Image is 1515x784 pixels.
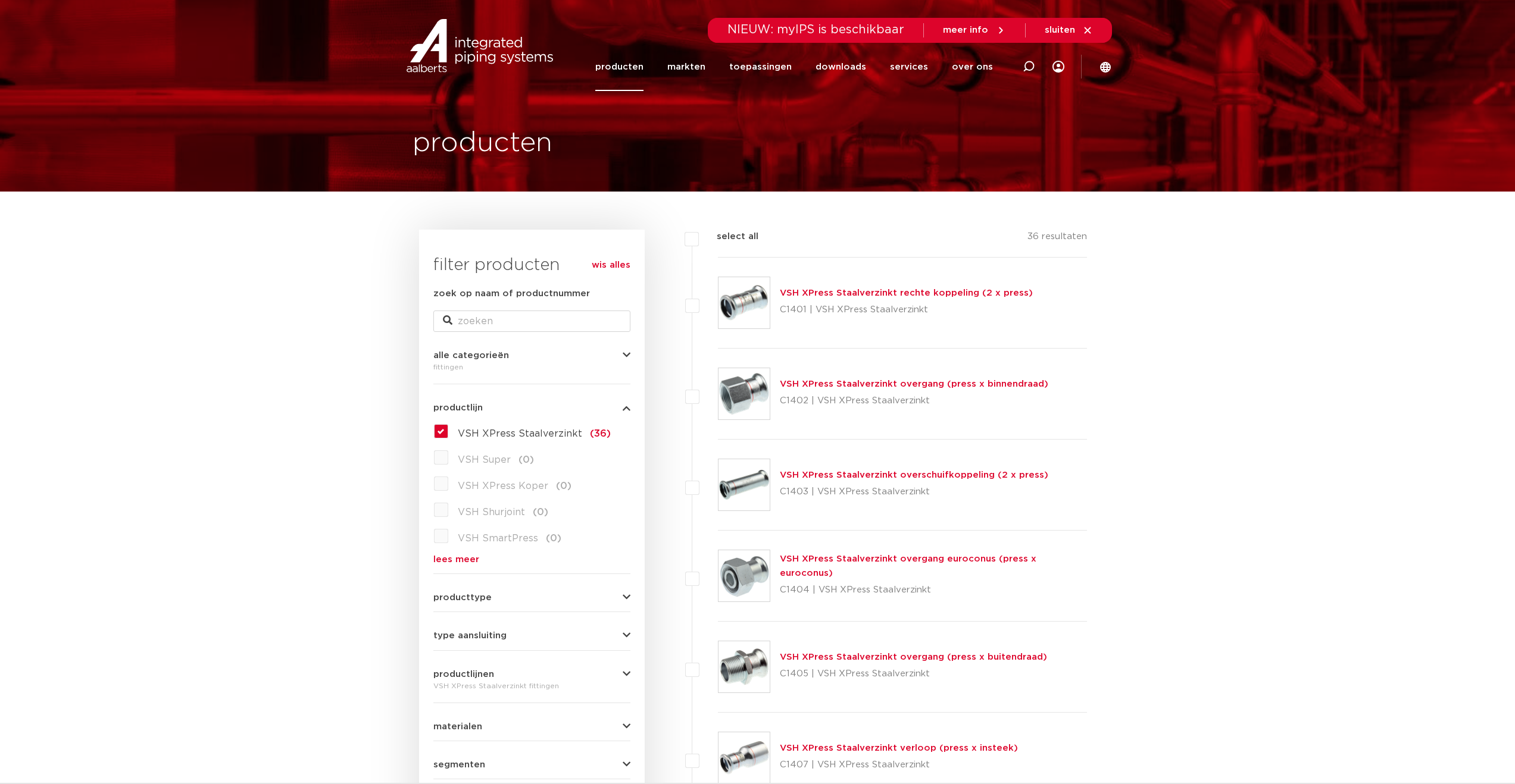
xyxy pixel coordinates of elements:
a: over ons [952,43,993,91]
button: productlijnen [433,670,630,679]
button: segmenten [433,760,630,769]
button: productlijn [433,403,630,412]
span: VSH SmartPress [458,534,538,543]
a: VSH XPress Staalverzinkt overschuifkoppeling (2 x press) [780,471,1048,479]
span: (36) [590,429,611,438]
a: markten [667,43,705,91]
span: VSH Super [458,455,511,465]
span: (0) [518,455,534,465]
h1: producten [413,124,552,162]
a: meer info [943,25,1006,36]
span: segmenten [433,760,485,769]
p: 36 resultaten [1027,230,1087,248]
p: C1404 | VSH XPress Staalverzinkt [780,581,1088,600]
a: VSH XPress Staalverzinkt overgang (press x binnendraad) [780,380,1048,388]
img: Thumbnail for VSH XPress Staalverzinkt overgang (press x binnendraad) [719,368,770,419]
span: (0) [546,534,561,543]
p: C1407 | VSH XPress Staalverzinkt [780,755,1018,774]
span: meer info [943,26,988,35]
a: wis alles [592,258,630,272]
span: sluiten [1045,26,1075,35]
a: VSH XPress Staalverzinkt overgang (press x buitendraad) [780,653,1047,661]
div: fittingen [433,360,630,374]
label: select all [699,230,758,244]
a: sluiten [1045,25,1093,36]
span: VSH XPress Koper [458,481,548,491]
div: my IPS [1052,43,1064,91]
label: zoek op naam of productnummer [433,287,590,301]
a: VSH XPress Staalverzinkt rechte koppeling (2 x press) [780,288,1033,297]
img: Thumbnail for VSH XPress Staalverzinkt overschuifkoppeling (2 x press) [719,459,770,510]
button: producttype [433,593,630,602]
p: C1403 | VSH XPress Staalverzinkt [780,482,1048,501]
img: Thumbnail for VSH XPress Staalverzinkt overgang euroconus (press x euroconus) [719,550,770,601]
a: producten [595,43,644,91]
span: productlijnen [433,670,494,679]
a: VSH XPress Staalverzinkt overgang euroconus (press x euroconus) [780,554,1036,578]
span: (0) [533,507,548,517]
span: productlijn [433,403,483,412]
a: lees meer [433,555,630,564]
button: materialen [433,722,630,731]
h3: filter producten [433,253,630,277]
a: toepassingen [729,43,792,91]
button: type aansluiting [433,631,630,640]
p: C1402 | VSH XPress Staalverzinkt [780,391,1048,410]
span: type aansluiting [433,631,507,640]
input: zoeken [433,311,630,332]
span: VSH Shurjoint [458,507,525,517]
img: Thumbnail for VSH XPress Staalverzinkt overgang (press x buitendraad) [719,641,770,692]
span: (0) [556,481,571,491]
span: VSH XPress Staalverzinkt [458,429,582,438]
span: producttype [433,593,492,602]
img: Thumbnail for VSH XPress Staalverzinkt rechte koppeling (2 x press) [719,277,770,328]
a: VSH XPress Staalverzinkt verloop (press x insteek) [780,744,1018,752]
span: alle categorieën [433,351,509,360]
span: materialen [433,722,482,731]
img: Thumbnail for VSH XPress Staalverzinkt verloop (press x insteek) [719,732,770,783]
p: C1405 | VSH XPress Staalverzinkt [780,664,1047,683]
a: services [890,43,928,91]
nav: Menu [595,43,993,91]
p: C1401 | VSH XPress Staalverzinkt [780,300,1033,319]
button: alle categorieën [433,351,630,360]
a: downloads [816,43,866,91]
span: NIEUW: myIPS is beschikbaar [727,24,904,36]
div: VSH XPress Staalverzinkt fittingen [433,679,630,693]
